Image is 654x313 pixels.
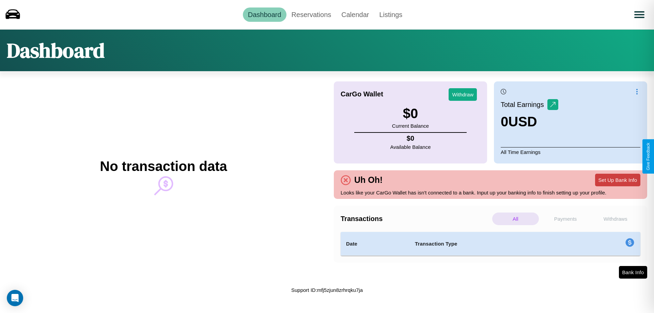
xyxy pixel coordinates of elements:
[392,121,429,130] p: Current Balance
[449,88,477,101] button: Withdraw
[291,285,363,295] p: Support ID: mfj5zjun8zrhrqku7ja
[336,7,374,22] a: Calendar
[592,213,639,225] p: Withdraws
[286,7,337,22] a: Reservations
[501,98,547,111] p: Total Earnings
[243,7,286,22] a: Dashboard
[501,114,558,129] h3: 0 USD
[390,135,431,142] h4: $ 0
[492,213,539,225] p: All
[390,142,431,152] p: Available Balance
[415,240,570,248] h4: Transaction Type
[341,188,640,197] p: Looks like your CarGo Wallet has isn't connected to a bank. Input up your banking info to finish ...
[542,213,589,225] p: Payments
[341,215,490,223] h4: Transactions
[100,159,227,174] h2: No transaction data
[341,232,640,256] table: simple table
[646,143,651,170] div: Give Feedback
[392,106,429,121] h3: $ 0
[619,266,647,279] button: Bank Info
[595,174,640,186] button: Set Up Bank Info
[346,240,404,248] h4: Date
[501,147,640,157] p: All Time Earnings
[7,36,105,64] h1: Dashboard
[341,90,383,98] h4: CarGo Wallet
[351,175,386,185] h4: Uh Oh!
[7,290,23,306] div: Open Intercom Messenger
[374,7,407,22] a: Listings
[630,5,649,24] button: Open menu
